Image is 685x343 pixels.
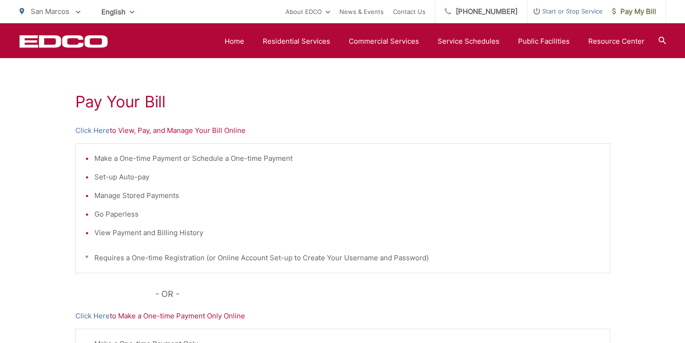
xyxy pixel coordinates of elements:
a: EDCD logo. Return to the homepage. [20,35,108,48]
li: View Payment and Billing History [94,227,600,238]
a: Commercial Services [349,36,419,47]
li: Set-up Auto-pay [94,171,600,183]
p: - OR - [155,287,610,301]
span: English [94,4,141,20]
a: About EDCO [286,6,330,17]
span: San Marcos [31,7,69,16]
a: Residential Services [263,36,330,47]
a: Public Facilities [518,36,570,47]
a: Home [225,36,244,47]
li: Make a One-time Payment or Schedule a One-time Payment [94,153,600,164]
a: Service Schedules [438,36,499,47]
h1: Pay Your Bill [75,92,610,111]
li: Manage Stored Payments [94,190,600,201]
a: Click Here [75,125,110,136]
p: * Requires a One-time Registration (or Online Account Set-up to Create Your Username and Password) [85,252,600,264]
a: Click Here [75,310,110,322]
a: Resource Center [588,36,645,47]
p: to View, Pay, and Manage Your Bill Online [75,125,610,136]
span: Pay My Bill [612,6,656,17]
li: Go Paperless [94,209,600,220]
a: News & Events [339,6,384,17]
p: to Make a One-time Payment Only Online [75,310,610,322]
a: Contact Us [393,6,426,17]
